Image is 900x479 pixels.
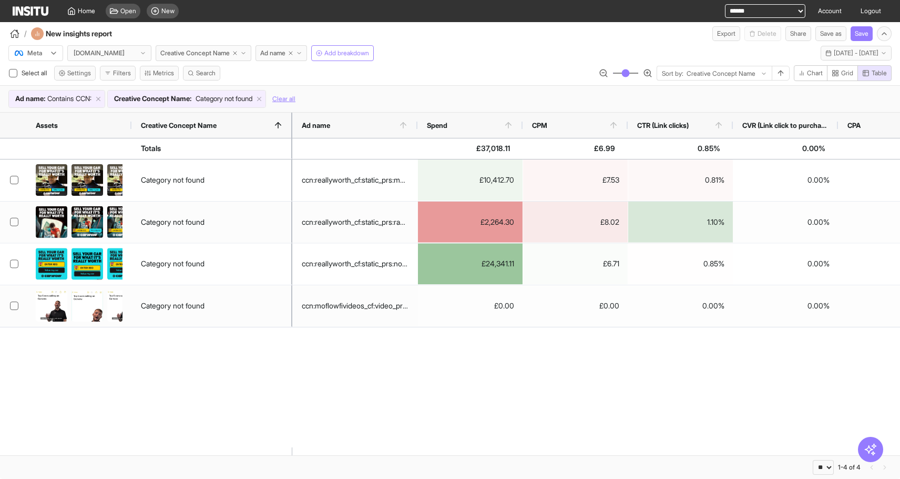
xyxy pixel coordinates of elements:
div: 0.85% [628,138,733,158]
span: Add breakdown [324,49,369,57]
div: ccn:reallyworth_cf:static_prs:none_cta:getquote_msg:value_hk:valuemycar_dur:na_f:1x1+9x16_ct:regbox [302,253,408,274]
div: Category not found [141,295,204,316]
button: Export [712,26,740,41]
div: Category not found [141,253,204,274]
span: Contains [47,94,74,104]
div: £10,412.70 [418,159,523,201]
h4: New insights report [46,28,140,39]
div: ccn:moflowfivideos_cf:video_prs:ollie_cta:getquote_msg:urgency_hk:top5-sellingwell_dur:30_f:1x1+9... [302,295,408,316]
button: Clear all [272,90,295,108]
div: 0.00% [733,138,838,158]
div: £6.71 [523,243,628,284]
span: [DATE] - [DATE] [834,49,878,57]
button: / [8,27,27,40]
div: Category not found [141,169,204,191]
img: Logo [13,6,48,16]
span: Ad name [260,49,285,57]
button: Search [183,66,220,81]
span: CPM [532,121,547,129]
button: Table [857,65,892,81]
div: CTR (Link clicks) [628,113,733,138]
span: You cannot delete a preset report. [744,26,781,41]
div: 0.00% [733,285,838,326]
button: [DATE] - [DATE] [821,46,892,61]
span: Creative Concept Name [160,49,230,57]
div: £2,264.30 [418,202,523,243]
span: New [161,7,175,15]
span: Select all [22,69,49,77]
div: ccn:reallyworth_cf:static_prs:randomperson_cta:getquote_msg:value_hk:valuemycar_dur:na_f:1x1+9x16... [302,212,408,233]
div: CPM [523,113,628,138]
div: 0.00% [733,202,838,243]
div: 0.81% [628,159,733,201]
div: 0.00% [733,243,838,284]
div: £7.53 [523,159,628,201]
div: New insights report [31,27,140,40]
div: 0.00% [733,159,838,201]
button: Settings [54,66,96,81]
div: £8.02 [523,202,628,243]
span: Settings [67,69,91,77]
div: £6.99 [523,138,628,158]
div: 1.10% [628,202,733,243]
div: £37,018.11 [418,138,523,158]
div: £0.00 [418,285,523,326]
button: Save [851,26,873,41]
span: Category not found [196,94,252,104]
div: ccn:reallyworth_cf:static_prs:matt_cta:getquote_msg:value_hk:valuemycar_dur:na_f:1x1+9x16_ct:regbox [302,169,408,191]
div: Creative Concept Name:Category not found [108,91,265,107]
span: CVR (Link click to purchase) [742,121,829,129]
button: Save as [815,26,846,41]
div: Category not found [141,212,204,233]
div: CVR (Link click to purchase) [733,113,838,138]
span: Ad name : [15,94,45,104]
div: 0.00% [628,285,733,326]
span: Home [78,7,95,15]
span: CPA [847,121,861,129]
span: Open [120,7,136,15]
button: Creative Concept Name [156,45,251,61]
button: Ad name [255,45,307,61]
button: Grid [827,65,858,81]
div: Spend [417,113,523,138]
span: Search [196,69,216,77]
button: Metrics [140,66,179,81]
span: CCN: [76,94,91,104]
span: Creative Concept Name : [114,94,191,104]
button: Add breakdown [311,45,374,61]
span: / [24,28,27,39]
span: Creative Concept Name [141,121,217,129]
button: Delete [744,26,781,41]
span: Spend [427,121,447,129]
span: Grid [841,69,853,77]
div: 0.85% [628,243,733,284]
span: Sort by: [662,69,683,78]
div: £0.00 [523,285,628,326]
span: Chart [807,69,823,77]
button: Share [785,26,811,41]
button: Chart [794,65,827,81]
span: CTR (Link clicks) [637,121,689,129]
span: Assets [36,121,58,129]
span: Ad name [302,121,330,129]
span: Table [872,69,887,77]
div: 1-4 of 4 [838,463,861,472]
div: Totals [141,138,161,158]
div: Ad name:ContainsCCN: [9,91,105,107]
div: £24,341.11 [418,243,523,284]
button: Filters [100,66,136,81]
